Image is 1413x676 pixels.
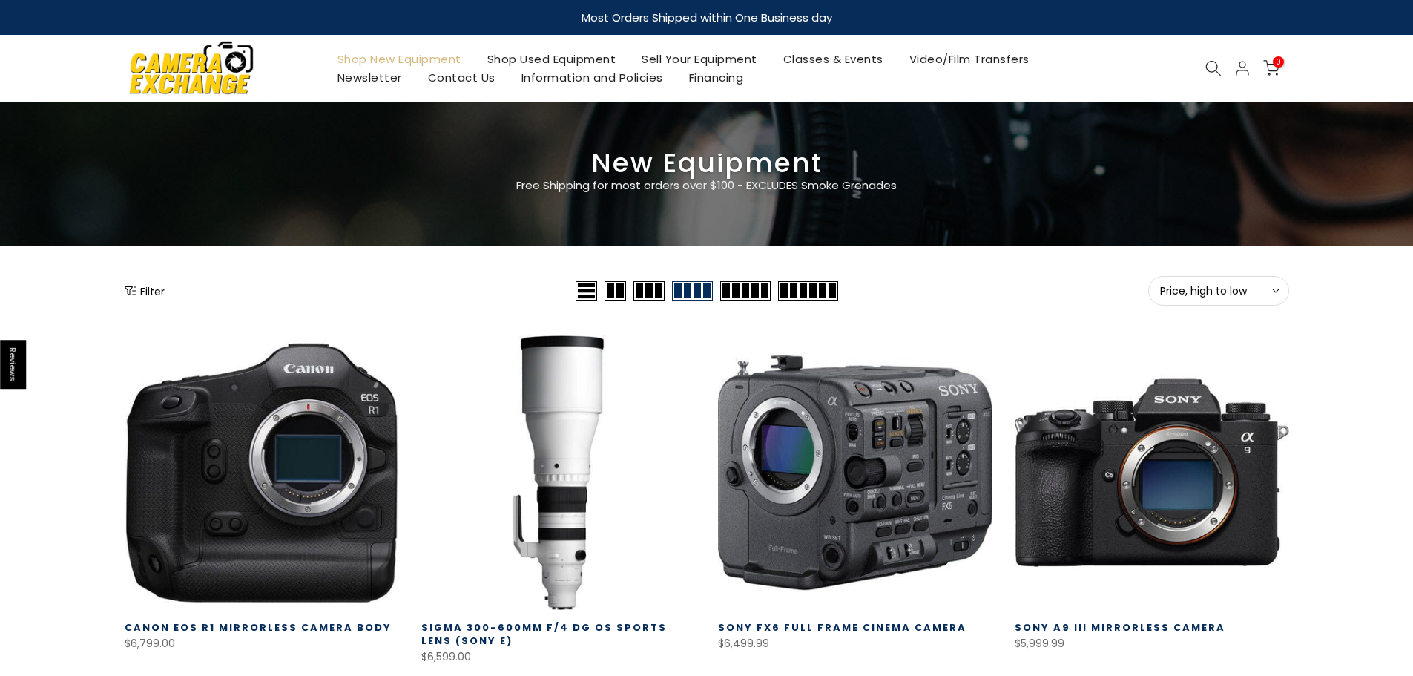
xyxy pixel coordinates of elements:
span: 0 [1273,56,1284,68]
h3: New Equipment [125,154,1289,173]
strong: Most Orders Shipped within One Business day [582,10,832,25]
a: Classes & Events [770,50,896,68]
a: Financing [676,68,757,87]
a: Shop Used Equipment [474,50,629,68]
a: Contact Us [415,68,508,87]
a: Sony FX6 Full Frame Cinema Camera [718,620,966,634]
button: Show filters [125,283,165,298]
a: Newsletter [324,68,415,87]
a: 0 [1263,60,1279,76]
div: $6,799.00 [125,634,399,653]
a: Sell Your Equipment [629,50,771,68]
a: Canon EOS R1 Mirrorless Camera Body [125,620,392,634]
div: $6,599.00 [421,648,696,666]
a: Information and Policies [508,68,676,87]
a: Sigma 300-600mm f/4 DG OS Sports Lens (Sony E) [421,620,667,648]
p: Free Shipping for most orders over $100 - EXCLUDES Smoke Grenades [429,177,985,194]
a: Shop New Equipment [324,50,474,68]
span: Price, high to low [1160,284,1277,298]
button: Price, high to low [1148,276,1289,306]
div: $5,999.99 [1015,634,1289,653]
a: Sony a9 III Mirrorless Camera [1015,620,1225,634]
a: Video/Film Transfers [896,50,1042,68]
div: $6,499.99 [718,634,992,653]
